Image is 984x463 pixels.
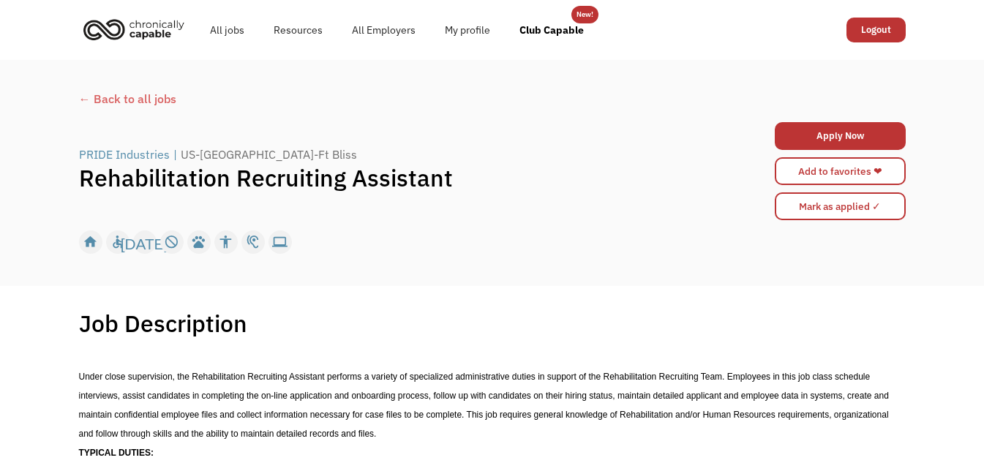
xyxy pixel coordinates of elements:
[83,231,98,253] div: home
[164,231,179,253] div: not_interested
[79,13,195,45] a: home
[505,7,598,53] a: Club Capable
[775,157,906,185] a: Add to favorites ❤
[181,146,357,163] div: US-[GEOGRAPHIC_DATA]-Ft Bliss
[79,90,906,108] a: ← Back to all jobs
[173,146,177,163] div: |
[245,231,260,253] div: hearing
[79,372,889,439] span: Under close supervision, the Rehabilitation Recruiting Assistant performs a variety of specialize...
[337,7,430,53] a: All Employers
[775,192,906,220] input: Mark as applied ✓
[218,231,233,253] div: accessibility
[846,18,906,42] a: Logout
[775,122,906,150] a: Apply Now
[195,7,259,53] a: All jobs
[121,231,168,253] div: [DATE]
[79,309,247,338] h1: Job Description
[259,7,337,53] a: Resources
[191,231,206,253] div: pets
[775,189,906,224] form: Mark as applied form
[79,448,154,458] span: TYPICAL DUTIES:
[430,7,505,53] a: My profile
[79,146,170,163] div: PRIDE Industries
[79,146,361,163] a: PRIDE Industries|US-[GEOGRAPHIC_DATA]-Ft Bliss
[79,13,189,45] img: Chronically Capable logo
[79,163,699,192] h1: Rehabilitation Recruiting Assistant
[576,6,593,23] div: New!
[272,231,288,253] div: computer
[110,231,125,253] div: accessible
